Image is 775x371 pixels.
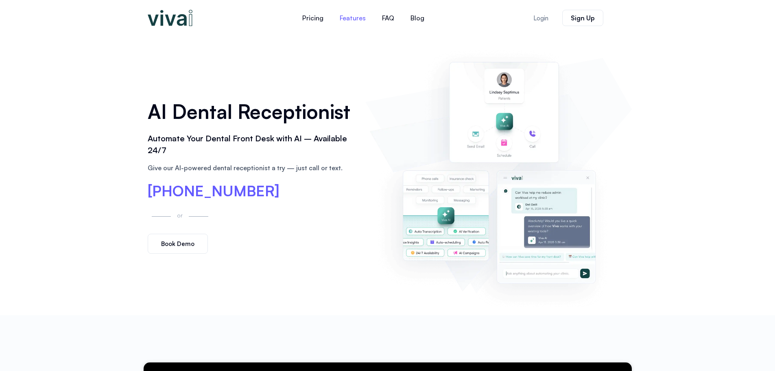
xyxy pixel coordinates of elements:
[332,8,374,28] a: Features
[524,10,558,26] a: Login
[148,133,358,156] h2: Automate Your Dental Front Desk with AI – Available 24/7
[148,163,358,173] p: Give our AI-powered dental receptionist a try — just call or text.
[294,8,332,28] a: Pricing
[374,8,402,28] a: FAQ
[533,15,548,21] span: Login
[148,234,208,254] a: Book Demo
[148,184,279,198] a: [PHONE_NUMBER]
[148,97,358,126] h1: AI Dental Receptionist
[175,211,185,220] p: or
[402,8,432,28] a: Blog
[161,241,194,247] span: Book Demo
[562,10,603,26] a: Sign Up
[369,44,627,307] img: AI dental receptionist dashboard – virtual receptionist dental office
[571,15,595,21] span: Sign Up
[245,8,481,28] nav: Menu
